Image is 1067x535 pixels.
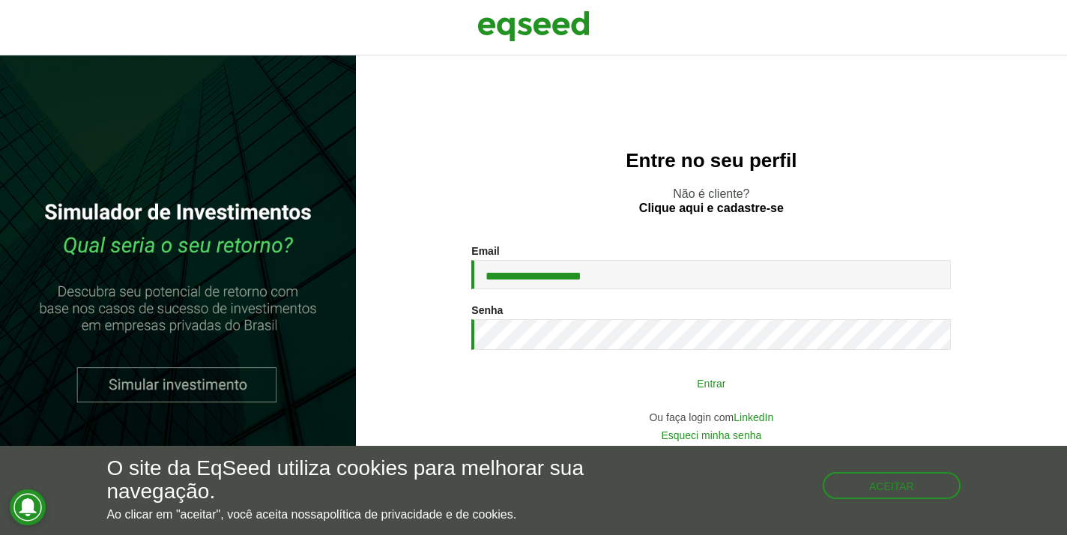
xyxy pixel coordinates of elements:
button: Aceitar [823,472,961,499]
img: EqSeed Logo [477,7,590,45]
a: Clique aqui e cadastre-se [639,202,784,214]
button: Entrar [516,369,906,397]
a: política de privacidade e de cookies [323,509,513,521]
h2: Entre no seu perfil [386,150,1037,172]
label: Senha [471,305,503,315]
h5: O site da EqSeed utiliza cookies para melhorar sua navegação. [106,457,619,504]
p: Não é cliente? [386,187,1037,215]
a: LinkedIn [734,412,773,423]
div: Ou faça login com [471,412,951,423]
p: Ao clicar em "aceitar", você aceita nossa . [106,507,619,522]
label: Email [471,246,499,256]
a: Esqueci minha senha [661,430,761,441]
